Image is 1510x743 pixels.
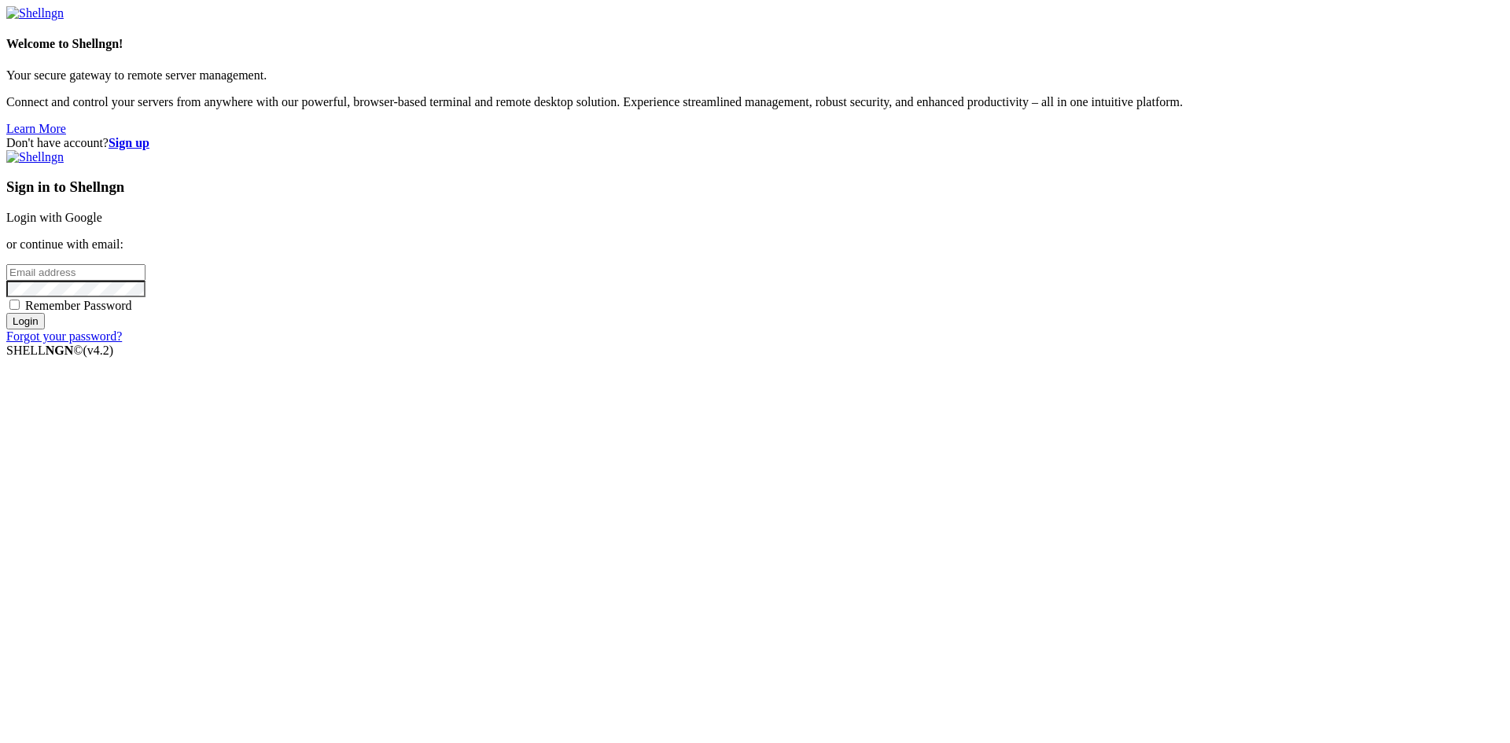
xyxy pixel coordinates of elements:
h4: Welcome to Shellngn! [6,37,1504,51]
h3: Sign in to Shellngn [6,178,1504,196]
a: Sign up [109,136,149,149]
p: Connect and control your servers from anywhere with our powerful, browser-based terminal and remo... [6,95,1504,109]
img: Shellngn [6,6,64,20]
span: Remember Password [25,299,132,312]
b: NGN [46,344,74,357]
p: Your secure gateway to remote server management. [6,68,1504,83]
a: Learn More [6,122,66,135]
span: 4.2.0 [83,344,114,357]
input: Email address [6,264,145,281]
input: Login [6,313,45,329]
input: Remember Password [9,300,20,310]
div: Don't have account? [6,136,1504,150]
a: Forgot your password? [6,329,122,343]
a: Login with Google [6,211,102,224]
img: Shellngn [6,150,64,164]
p: or continue with email: [6,237,1504,252]
span: SHELL © [6,344,113,357]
